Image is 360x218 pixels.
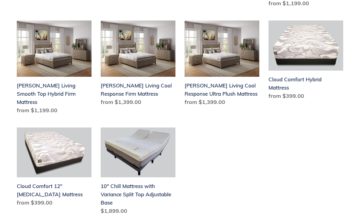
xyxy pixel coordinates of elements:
a: Scott Living Cool Response Ultra Plush Mattress [185,20,259,109]
a: Cloud Comfort Hybrid Mattress [268,20,343,102]
a: Cloud Comfort 12" Memory Foam Mattress [17,127,92,209]
a: Scott Living Cool Response Firm Mattress [101,20,175,109]
a: 10" Chill Mattress with Variance Split Top Adjustable Base [101,127,175,217]
a: Scott Living Smooth Top Hybrid Firm Mattress [17,20,92,117]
